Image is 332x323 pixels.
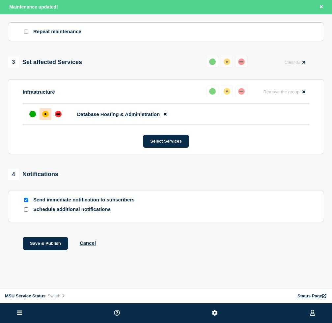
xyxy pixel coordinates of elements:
[8,57,19,68] span: 3
[33,29,81,35] p: Repeat maintenance
[235,56,247,68] button: down
[8,57,82,68] div: Set affected Services
[281,56,309,69] button: Clear all
[8,169,58,180] div: Notifications
[221,56,233,68] button: affected
[9,4,58,10] span: Maintenance updated!
[23,237,68,250] button: Save & Publish
[24,198,28,202] input: Send immediate notification to subscribers
[23,89,55,95] p: Infrastructure
[259,85,309,98] button: Remove the group
[29,111,36,117] div: up
[238,58,245,65] div: down
[33,206,139,213] p: Schedule additional notifications
[207,85,218,97] button: up
[297,293,327,298] a: Status Page
[238,88,245,95] div: down
[221,85,233,97] button: affected
[263,89,299,94] span: Remove the group
[45,293,68,299] button: Switch
[55,111,62,117] div: down
[8,169,19,180] span: 4
[209,58,216,65] div: up
[224,58,230,65] div: affected
[24,30,28,34] input: Repeat maintenance
[42,111,49,117] div: affected
[317,3,325,11] button: Close banner
[209,88,216,95] div: up
[235,85,247,97] button: down
[143,135,189,148] button: Select Services
[224,88,230,95] div: affected
[33,197,139,203] p: Send immediate notification to subscribers
[5,293,45,298] span: MSU Service Status
[24,207,28,212] input: Schedule additional notifications
[77,111,160,117] span: Database Hosting & Administration
[207,56,218,68] button: up
[80,240,96,246] button: Cancel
